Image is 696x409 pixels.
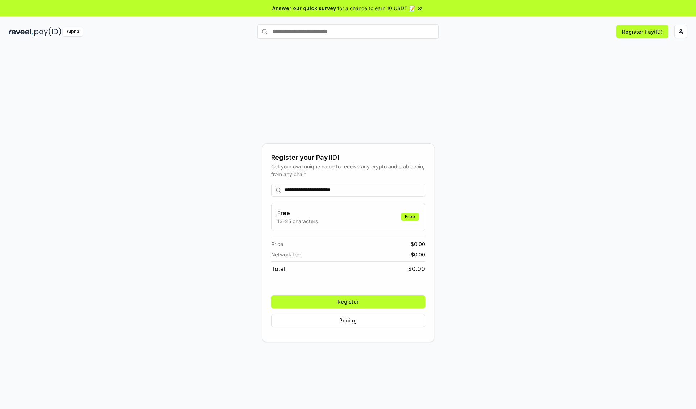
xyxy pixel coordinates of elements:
[616,25,668,38] button: Register Pay(ID)
[271,295,425,308] button: Register
[271,264,285,273] span: Total
[9,27,33,36] img: reveel_dark
[277,209,318,217] h3: Free
[271,240,283,248] span: Price
[337,4,415,12] span: for a chance to earn 10 USDT 📝
[272,4,336,12] span: Answer our quick survey
[271,153,425,163] div: Register your Pay(ID)
[408,264,425,273] span: $ 0.00
[271,251,301,258] span: Network fee
[63,27,83,36] div: Alpha
[271,163,425,178] div: Get your own unique name to receive any crypto and stablecoin, from any chain
[271,314,425,327] button: Pricing
[34,27,61,36] img: pay_id
[401,213,419,221] div: Free
[277,217,318,225] p: 13-25 characters
[411,240,425,248] span: $ 0.00
[411,251,425,258] span: $ 0.00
